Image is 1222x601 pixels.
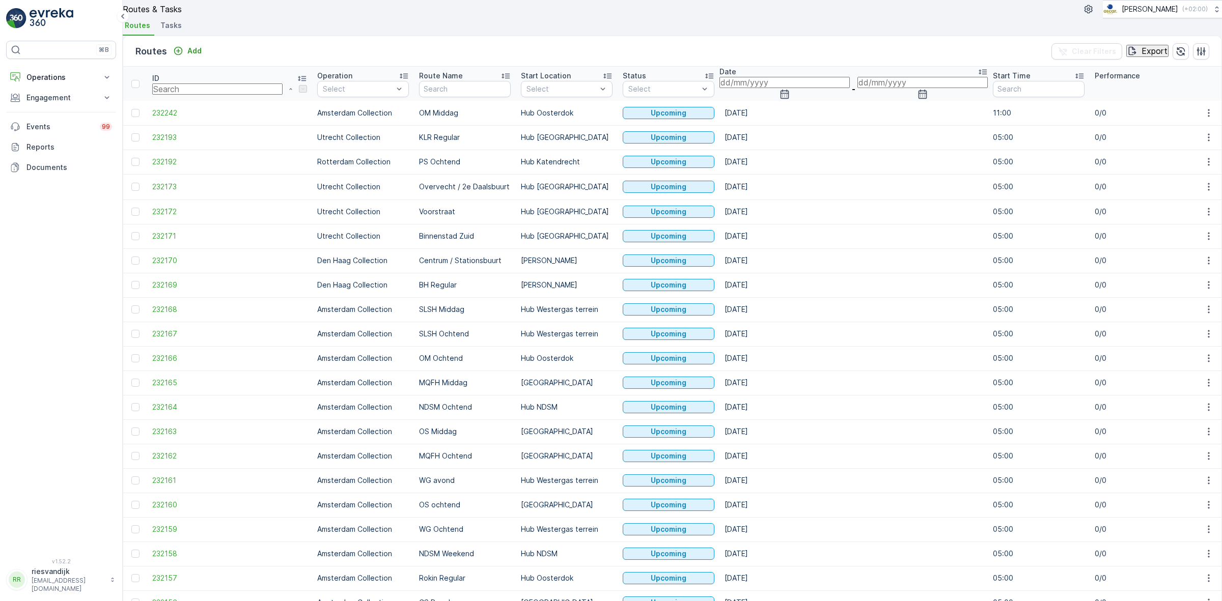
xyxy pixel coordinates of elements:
p: Utrecht Collection [317,182,409,192]
p: Upcoming [651,182,686,192]
button: Upcoming [623,131,714,144]
a: 232168 [152,304,307,314]
p: Amsterdam Collection [317,475,409,485]
a: 232157 [152,573,307,583]
a: 232164 [152,402,307,412]
td: [DATE] [719,101,988,125]
p: Status [623,71,646,81]
p: [PERSON_NAME] [521,255,613,266]
div: Toggle Row Selected [131,525,140,533]
p: Den Haag Collection [317,255,409,266]
div: Toggle Row Selected [131,232,140,240]
p: [GEOGRAPHIC_DATA] [521,426,613,437]
td: [DATE] [719,541,988,566]
span: 232160 [152,500,307,510]
p: Utrecht Collection [317,207,409,217]
p: 05:00 [993,304,1085,314]
p: 0/0 [1095,207,1186,217]
a: 232193 [152,132,307,142]
p: Hub NDSM [521,549,613,559]
p: Routes & Tasks [123,5,182,14]
p: 05:00 [993,280,1085,290]
td: [DATE] [719,346,988,370]
p: Amsterdam Collection [317,353,409,363]
p: Hub [GEOGRAPHIC_DATA] [521,207,613,217]
p: Hub [GEOGRAPHIC_DATA] [521,182,613,192]
p: Centrum / Stationsbuurt [419,255,511,266]
p: Upcoming [651,108,686,118]
p: Clear Filters [1072,46,1116,56]
span: 232163 [152,426,307,437]
p: NDSM Weekend [419,549,511,559]
a: 232170 [152,255,307,266]
p: [GEOGRAPHIC_DATA] [521,500,613,510]
p: Upcoming [651,500,686,510]
a: Events99 [6,117,116,137]
span: 232159 [152,524,307,534]
p: Amsterdam Collection [317,402,409,412]
span: Tasks [160,20,182,31]
p: Rotterdam Collection [317,157,409,167]
input: Search [993,81,1085,97]
button: Upcoming [623,548,714,560]
button: Upcoming [623,377,714,389]
p: Den Haag Collection [317,280,409,290]
div: Toggle Row Selected [131,427,140,436]
p: 0/0 [1095,304,1186,314]
div: Toggle Row Selected [131,452,140,460]
p: Hub Oosterdok [521,108,613,118]
p: Hub Westergas terrein [521,524,613,534]
p: Start Location [521,71,571,81]
a: 232161 [152,475,307,485]
p: Start Time [993,71,1031,81]
div: Toggle Row Selected [131,158,140,166]
p: 05:00 [993,255,1085,266]
td: [DATE] [719,150,988,174]
div: Toggle Row Selected [131,501,140,509]
p: Upcoming [651,573,686,583]
p: Overvecht / 2e Daalsbuurt [419,182,511,192]
p: SLSH Middag [419,304,511,314]
p: Upcoming [651,451,686,461]
p: 05:00 [993,451,1085,461]
span: 232192 [152,157,307,167]
span: 232172 [152,207,307,217]
button: Upcoming [623,352,714,364]
div: Toggle Row Selected [131,550,140,558]
button: Upcoming [623,156,714,168]
td: [DATE] [719,224,988,248]
span: Routes [125,20,150,31]
p: Select [526,84,597,94]
p: Documents [26,162,112,173]
p: Upcoming [651,329,686,339]
p: Upcoming [651,280,686,290]
button: Operations [6,67,116,88]
p: 05:00 [993,500,1085,510]
p: Upcoming [651,402,686,412]
p: Voorstraat [419,207,511,217]
p: MQFH Middag [419,378,511,388]
button: Upcoming [623,107,714,119]
span: 232158 [152,549,307,559]
button: Upcoming [623,206,714,218]
td: [DATE] [719,468,988,493]
p: 05:00 [993,549,1085,559]
p: [GEOGRAPHIC_DATA] [521,451,613,461]
p: Export [1142,46,1168,55]
span: 232167 [152,329,307,339]
p: Reports [26,142,112,152]
div: Toggle Row Selected [131,379,140,387]
p: Engagement [26,93,96,103]
p: Operation [317,71,352,81]
input: dd/mm/yyyy [719,77,850,88]
input: dd/mm/yyyy [857,77,988,88]
button: Upcoming [623,230,714,242]
button: Export [1126,45,1169,57]
td: [DATE] [719,517,988,541]
p: 05:00 [993,378,1085,388]
p: BH Regular [419,280,511,290]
